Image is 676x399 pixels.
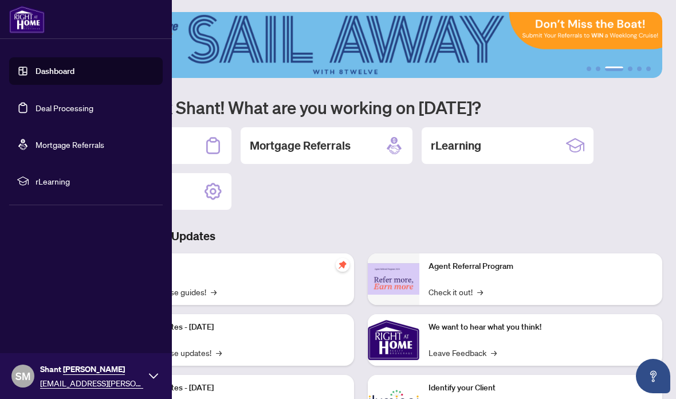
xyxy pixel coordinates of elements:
[211,285,217,298] span: →
[120,321,345,334] p: Platform Updates - [DATE]
[40,363,143,375] span: Shant
[60,96,662,118] h1: Welcome back Shant! What are you working on [DATE]?
[646,66,651,71] button: 6
[15,368,30,384] span: SM
[596,66,600,71] button: 2
[491,346,497,359] span: →
[587,66,591,71] button: 1
[429,321,653,334] p: We want to hear what you think!
[637,66,642,71] button: 5
[477,285,483,298] span: →
[36,103,93,113] a: Deal Processing
[216,346,222,359] span: →
[60,228,662,244] h3: Brokerage & Industry Updates
[431,138,481,154] h2: rLearning
[36,66,74,76] a: Dashboard
[250,138,351,154] h2: Mortgage Referrals
[336,258,349,272] span: pushpin
[9,6,45,33] img: logo
[36,175,155,187] span: rLearning
[60,12,662,78] img: Slide 2
[628,66,632,71] button: 4
[429,382,653,394] p: Identify your Client
[429,285,483,298] a: Check it out!→
[636,359,670,393] button: Open asap
[368,263,419,295] img: Agent Referral Program
[120,260,345,273] p: Self-Help
[605,66,623,71] button: 3
[429,260,653,273] p: Agent Referral Program
[40,378,233,389] chrome_annotation: [EMAIL_ADDRESS][PERSON_NAME][DOMAIN_NAME]
[120,382,345,394] p: Platform Updates - [DATE]
[368,314,419,366] img: We want to hear what you think!
[429,346,497,359] a: Leave Feedback→
[36,139,104,150] a: Mortgage Referrals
